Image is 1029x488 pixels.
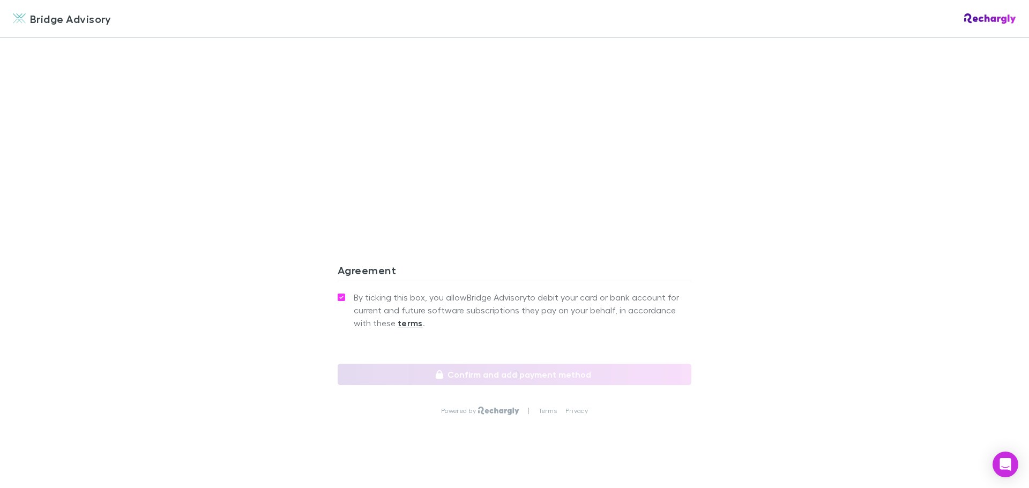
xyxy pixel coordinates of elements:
div: Open Intercom Messenger [993,452,1018,477]
strong: terms [398,318,423,328]
span: Bridge Advisory [30,11,111,27]
img: Rechargly Logo [478,407,519,415]
button: Confirm and add payment method [338,364,691,385]
img: Bridge Advisory's Logo [13,12,26,25]
h3: Agreement [338,264,691,281]
img: Rechargly Logo [964,13,1016,24]
span: By ticking this box, you allow Bridge Advisory to debit your card or bank account for current and... [354,291,691,329]
a: Terms [539,407,557,415]
p: Powered by [441,407,478,415]
p: | [528,407,530,415]
a: Privacy [565,407,588,415]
